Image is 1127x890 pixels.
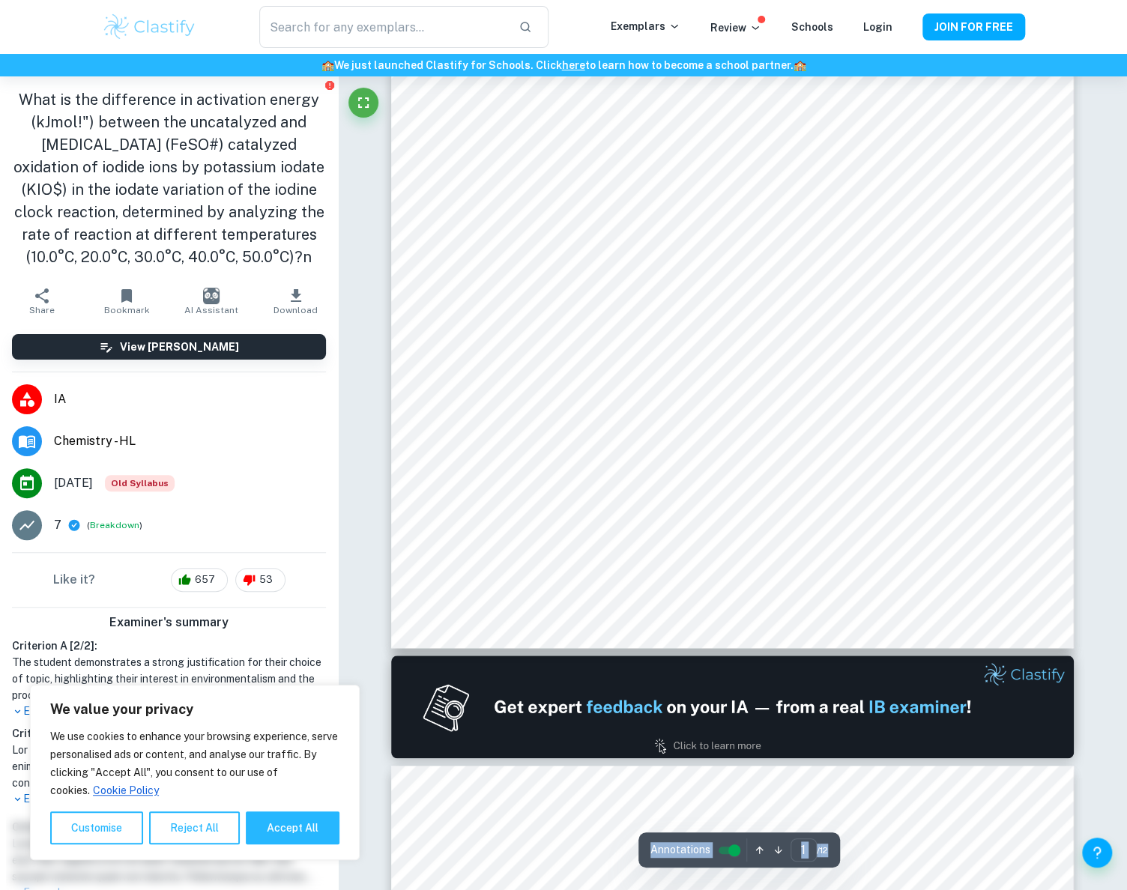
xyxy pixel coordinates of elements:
span: / 12 [817,844,828,857]
div: 657 [171,568,228,592]
h1: Lor ipsumdo sitametc a elitsed doe temporin utlaboreetd ma ali enim admin, veniamq nostrud exe ul... [12,742,326,791]
img: Ad [391,656,1073,758]
h1: What is the difference in activation energy (kJmol!") between the uncatalyzed and [MEDICAL_DATA] ... [12,88,326,268]
img: Clastify logo [102,12,197,42]
span: IA [54,390,326,408]
button: Breakdown [90,518,139,532]
span: 🏫 [794,59,806,71]
button: Customise [50,811,143,844]
p: Expand [12,791,326,807]
h6: Criterion B [ 5 / 6 ]: [12,725,326,742]
button: Report issue [324,79,335,91]
button: JOIN FOR FREE [922,13,1025,40]
h6: Examiner's summary [6,614,332,632]
input: Search for any exemplars... [259,6,507,48]
img: AI Assistant [203,288,220,304]
p: Exemplars [611,18,680,34]
span: 🏫 [321,59,334,71]
p: Review [710,19,761,36]
span: ( ) [87,518,142,533]
p: Expand [12,703,326,719]
span: Chemistry - HL [54,432,326,450]
p: We use cookies to enhance your browsing experience, serve personalised ads or content, and analys... [50,727,339,799]
button: Fullscreen [348,88,378,118]
p: 7 [54,516,61,534]
div: We value your privacy [30,685,360,860]
button: Accept All [246,811,339,844]
span: Download [274,305,318,315]
button: View [PERSON_NAME] [12,334,326,360]
a: Cookie Policy [92,784,160,797]
div: 53 [235,568,285,592]
div: Starting from the May 2025 session, the Chemistry IA requirements have changed. It's OK to refer ... [105,475,175,491]
a: here [562,59,585,71]
h6: View [PERSON_NAME] [120,339,239,355]
span: Share [29,305,55,315]
span: Annotations [650,842,710,858]
a: Login [863,21,892,33]
button: Download [253,280,338,322]
h1: The student demonstrates a strong justification for their choice of topic, highlighting their int... [12,654,326,703]
span: Old Syllabus [105,475,175,491]
button: Reject All [149,811,240,844]
h6: We just launched Clastify for Schools. Click to learn how to become a school partner. [3,57,1124,73]
button: AI Assistant [169,280,254,322]
button: Help and Feedback [1082,838,1112,868]
span: [DATE] [54,474,93,492]
a: Schools [791,21,833,33]
button: Bookmark [85,280,169,322]
span: Bookmark [104,305,150,315]
span: AI Assistant [184,305,238,315]
h6: Like it? [53,571,95,589]
span: 657 [187,572,223,587]
h6: Criterion A [ 2 / 2 ]: [12,638,326,654]
span: 53 [251,572,281,587]
p: We value your privacy [50,700,339,718]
